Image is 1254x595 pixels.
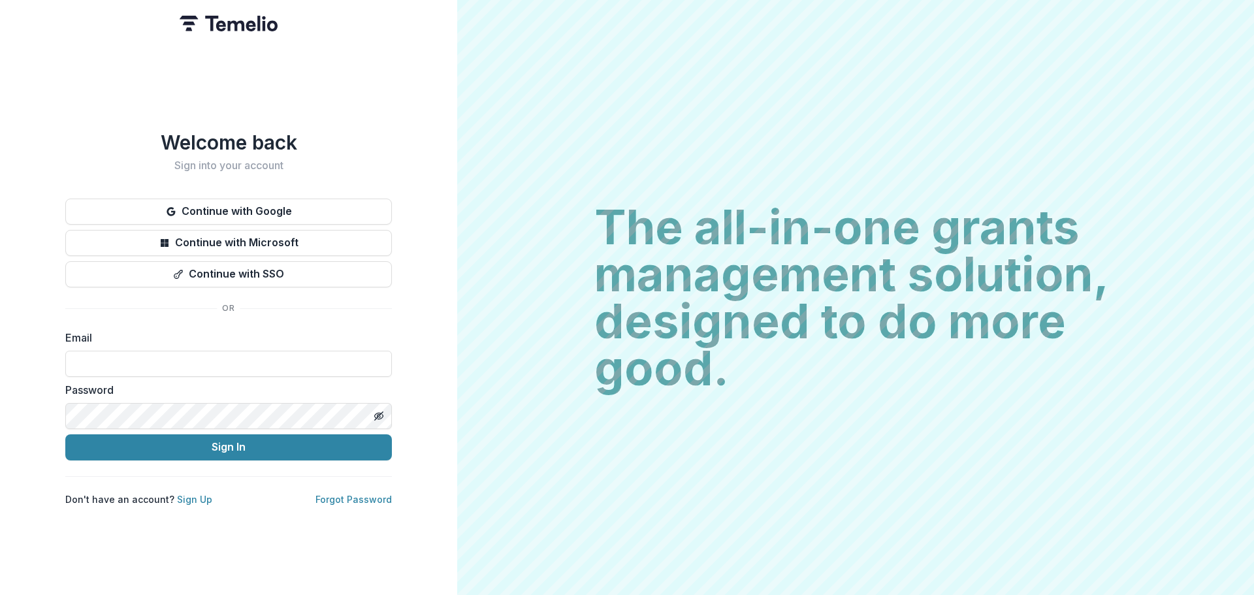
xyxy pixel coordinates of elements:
img: Temelio [180,16,278,31]
h1: Welcome back [65,131,392,154]
h2: Sign into your account [65,159,392,172]
label: Password [65,382,384,398]
button: Continue with SSO [65,261,392,287]
label: Email [65,330,384,346]
button: Continue with Google [65,199,392,225]
a: Sign Up [177,494,212,505]
p: Don't have an account? [65,492,212,506]
a: Forgot Password [315,494,392,505]
button: Sign In [65,434,392,460]
button: Toggle password visibility [368,406,389,426]
button: Continue with Microsoft [65,230,392,256]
